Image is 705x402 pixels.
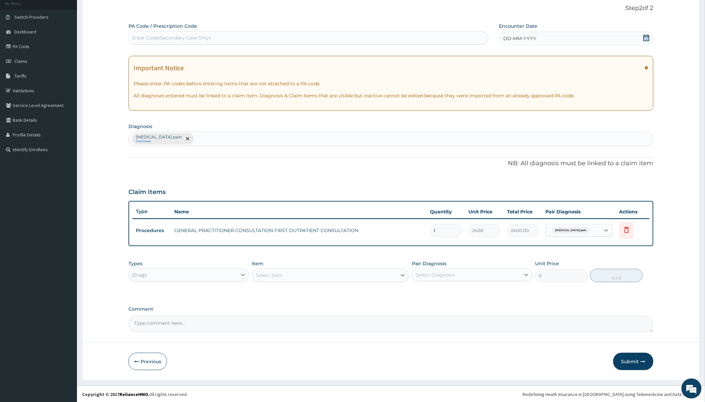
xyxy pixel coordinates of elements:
[171,205,427,218] th: Name
[136,140,182,143] small: Confirmed
[133,205,171,218] th: Type
[110,3,126,19] div: Minimize live chat window
[3,183,127,206] textarea: Type your message and hit 'Enter'
[128,5,653,12] p: Step 2 of 2
[134,80,648,87] p: Please enter PA codes before entering items that are not attached to a PA code
[256,272,282,279] div: Select Item
[39,84,92,152] span: We're online!
[590,269,643,282] button: Add
[523,391,700,398] div: Redefining Heath Insurance in [GEOGRAPHIC_DATA] using Telemedicine and Data Science!
[128,123,152,130] label: Diagnosis
[128,159,653,168] p: NB: All diagnosis must be linked to a claim item
[35,37,112,46] div: Chat with us now
[82,391,150,397] strong: Copyright © 2017 .
[171,224,427,237] td: GENERAL PRACTITIONER CONSULTATION FIRST OUTPATIENT CONSULTATION
[133,224,171,237] td: Procedures
[128,306,653,312] label: Comment
[504,35,537,42] span: DD-MM-YYYY
[134,64,184,72] h1: Important Notice
[12,33,27,50] img: d_794563401_company_1708531726252_794563401
[14,58,27,64] span: Claims
[128,353,167,370] button: Previous
[412,260,446,267] label: Pair Diagnosis
[427,205,465,218] th: Quantity
[465,205,504,218] th: Unit Price
[552,227,590,234] span: [MEDICAL_DATA] pain
[136,134,182,140] p: [MEDICAL_DATA] pain
[499,23,538,29] label: Encounter Date
[252,260,263,267] label: Item
[132,34,211,41] div: Enter Code(Secondary Care Only)
[128,261,143,267] label: Types
[504,205,542,218] th: Total Price
[185,136,191,142] span: remove selection option
[14,73,26,79] span: Tariffs
[128,23,197,29] label: PA Code / Prescription Code
[613,353,653,370] button: Submit
[535,260,559,267] label: Unit Price
[616,205,649,218] th: Actions
[542,205,616,218] th: Pair Diagnosis
[134,92,648,99] p: All diagnoses entered must be linked to a claim item. Diagnosis & Claim Items that are visible bu...
[416,272,455,278] div: Select Diagnosis
[128,189,166,196] h3: Claim Items
[119,391,148,397] a: RelianceHMO
[132,272,147,278] div: Drugs
[14,14,49,20] span: Switch Providers
[14,29,36,35] span: Dashboard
